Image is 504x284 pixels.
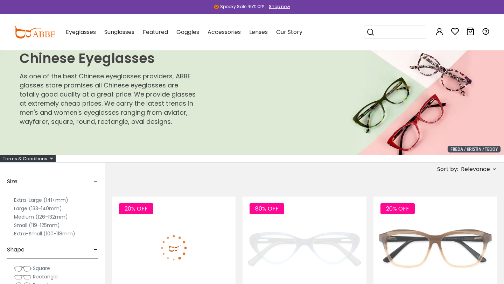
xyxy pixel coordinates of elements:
span: Square [33,265,50,272]
div: Shop now [269,3,290,10]
span: Goggles [176,28,199,36]
span: Sunglasses [104,28,134,36]
label: Small (119-125mm) [14,221,60,229]
span: Featured [143,28,168,36]
span: Our Story [276,28,302,36]
a: Shop now [265,3,290,9]
img: Square.png [14,265,31,272]
label: Large (133-140mm) [14,204,62,213]
span: - [93,173,98,190]
span: 80% OFF [250,203,284,214]
span: Shape [7,241,24,258]
label: Extra-Large (141+mm) [14,196,68,204]
span: 20% OFF [119,203,153,214]
img: Rectangle.png [14,274,31,281]
img: abbeglasses.com [14,26,55,38]
span: Eyeglasses [66,28,96,36]
div: 🎃 Spooky Sale 45% Off! [214,3,264,10]
label: Medium (126-132mm) [14,213,68,221]
span: 20% OFF [380,203,415,214]
span: Sort by: [437,165,458,173]
p: As one of the best Chinese eyeglasses providers, ABBE glasses store promises all Chinese eyeglass... [20,72,199,126]
span: Relevance [461,163,490,176]
label: Extra-Small (100-118mm) [14,229,75,238]
span: Rectangle [33,273,58,280]
span: - [93,241,98,258]
span: Size [7,173,17,190]
span: Lenses [249,28,268,36]
h1: Chinese Eyeglasses [20,50,199,66]
span: Accessories [208,28,241,36]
